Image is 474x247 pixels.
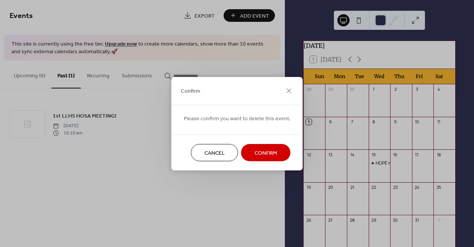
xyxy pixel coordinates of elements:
[181,87,200,95] span: Confirm
[191,144,238,161] button: Cancel
[184,115,291,123] span: Please confirm you want to delete this event.
[204,149,225,157] span: Cancel
[241,144,291,161] button: Confirm
[255,149,277,157] span: Confirm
